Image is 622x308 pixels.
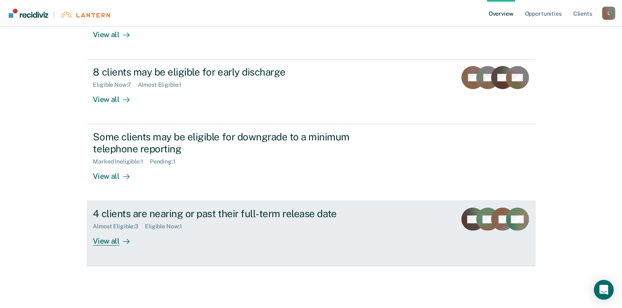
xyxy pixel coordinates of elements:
a: Some clients may be eligible for downgrade to a minimum telephone reportingMarked Ineligible:1Pen... [87,124,536,201]
div: Marked Ineligible : 1 [93,158,150,165]
div: 4 clients are nearing or past their full-term release date [93,208,383,220]
div: Almost Eligible : 3 [93,223,145,230]
div: Almost Eligible : 1 [138,81,189,88]
a: 4 clients are nearing or past their full-term release dateAlmost Eligible:3Eligible Now:1View all [87,201,536,266]
div: Pending : 1 [150,158,182,165]
div: View all [93,88,140,104]
img: Lantern [60,12,110,18]
div: View all [93,165,140,181]
div: View all [93,230,140,246]
div: 8 clients may be eligible for early discharge [93,66,383,78]
div: L [602,7,615,20]
div: Some clients may be eligible for downgrade to a minimum telephone reporting [93,131,383,155]
img: Recidiviz [9,9,48,18]
div: View all [93,24,140,40]
div: Eligible Now : 7 [93,81,138,88]
span: | [48,11,60,18]
div: Open Intercom Messenger [594,280,614,300]
button: Profile dropdown button [602,7,615,20]
a: 8 clients may be eligible for early dischargeEligible Now:7Almost Eligible:1View all [87,59,536,124]
div: Eligible Now : 1 [145,223,189,230]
